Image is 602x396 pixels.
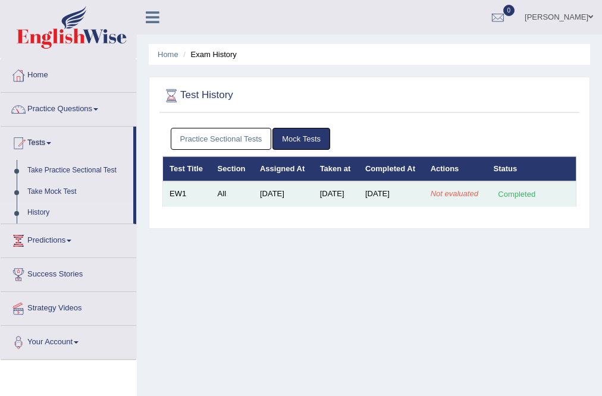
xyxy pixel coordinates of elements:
a: History [22,202,133,224]
td: [DATE] [359,181,424,206]
a: Take Mock Test [22,181,133,203]
th: Actions [424,156,487,181]
th: Completed At [359,156,424,181]
a: Home [158,50,178,59]
td: [DATE] [253,181,313,206]
td: EW1 [163,181,211,206]
th: Status [487,156,576,181]
a: Tests [1,127,133,156]
th: Test Title [163,156,211,181]
div: Completed [494,188,540,200]
th: Taken at [313,156,359,181]
a: Practice Sectional Tests [171,128,272,150]
a: Strategy Videos [1,292,136,322]
th: Assigned At [253,156,313,181]
span: 0 [503,5,515,16]
a: Home [1,59,136,89]
li: Exam History [180,49,237,60]
a: Success Stories [1,258,136,288]
td: All [211,181,253,206]
td: [DATE] [313,181,359,206]
a: Practice Questions [1,93,136,122]
a: Your Account [1,326,136,356]
a: Mock Tests [272,128,330,150]
em: Not evaluated [431,189,478,198]
th: Section [211,156,253,181]
a: Take Practice Sectional Test [22,160,133,181]
h2: Test History [162,87,419,105]
a: Predictions [1,224,136,254]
